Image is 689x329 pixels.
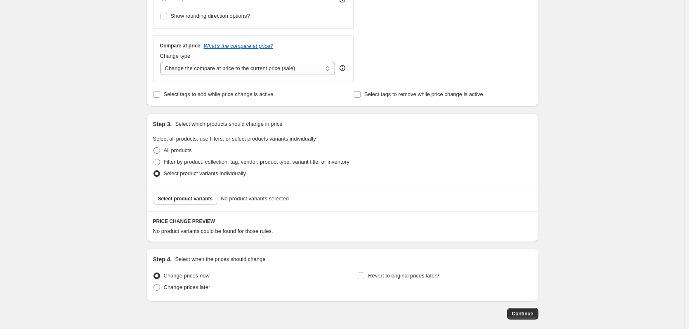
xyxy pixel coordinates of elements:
[221,195,289,203] span: No product variants selected
[204,43,274,49] button: What's the compare at price?
[164,147,192,153] span: All products
[175,120,282,128] p: Select which products should change in price
[164,91,274,97] span: Select tags to add while price change is active
[368,273,439,279] span: Revert to original prices later?
[158,195,213,202] span: Select product variants
[153,120,172,128] h2: Step 3.
[160,42,201,49] h3: Compare at price
[153,193,218,204] button: Select product variants
[153,255,172,263] h2: Step 4.
[364,91,483,97] span: Select tags to remove while price change is active
[171,13,250,19] span: Show rounding direction options?
[338,64,347,72] div: help
[175,255,265,263] p: Select when the prices should change
[164,273,210,279] span: Change prices now
[153,228,273,234] span: No product variants could be found for those rules.
[507,308,538,320] button: Continue
[153,136,316,142] span: Select all products, use filters, or select products variants individually
[164,284,210,290] span: Change prices later
[153,218,532,225] h6: PRICE CHANGE PREVIEW
[164,159,349,165] span: Filter by product, collection, tag, vendor, product type, variant title, or inventory
[512,310,533,317] span: Continue
[160,53,191,59] span: Change type
[164,170,246,176] span: Select product variants individually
